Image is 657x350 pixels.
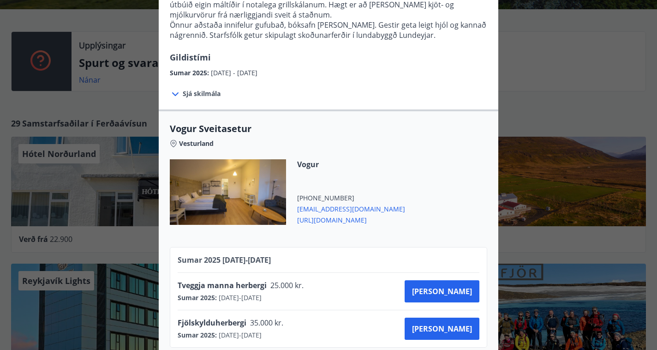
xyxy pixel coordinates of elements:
span: [EMAIL_ADDRESS][DOMAIN_NAME] [297,203,405,214]
span: [PHONE_NUMBER] [297,193,405,203]
span: Vogur Sveitasetur [170,122,487,135]
span: [DATE] - [DATE] [211,68,257,77]
span: Vesturland [179,139,214,148]
p: Önnur aðstaða innifelur gufubað, bóksafn [PERSON_NAME]. Gestir geta leigt hjól og kannað nágrenni... [170,20,487,40]
span: [URL][DOMAIN_NAME] [297,214,405,225]
span: Vogur [297,159,405,169]
span: Sumar 2025 : [170,68,211,77]
span: Gildistími [170,52,211,63]
span: Sjá skilmála [183,89,221,98]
